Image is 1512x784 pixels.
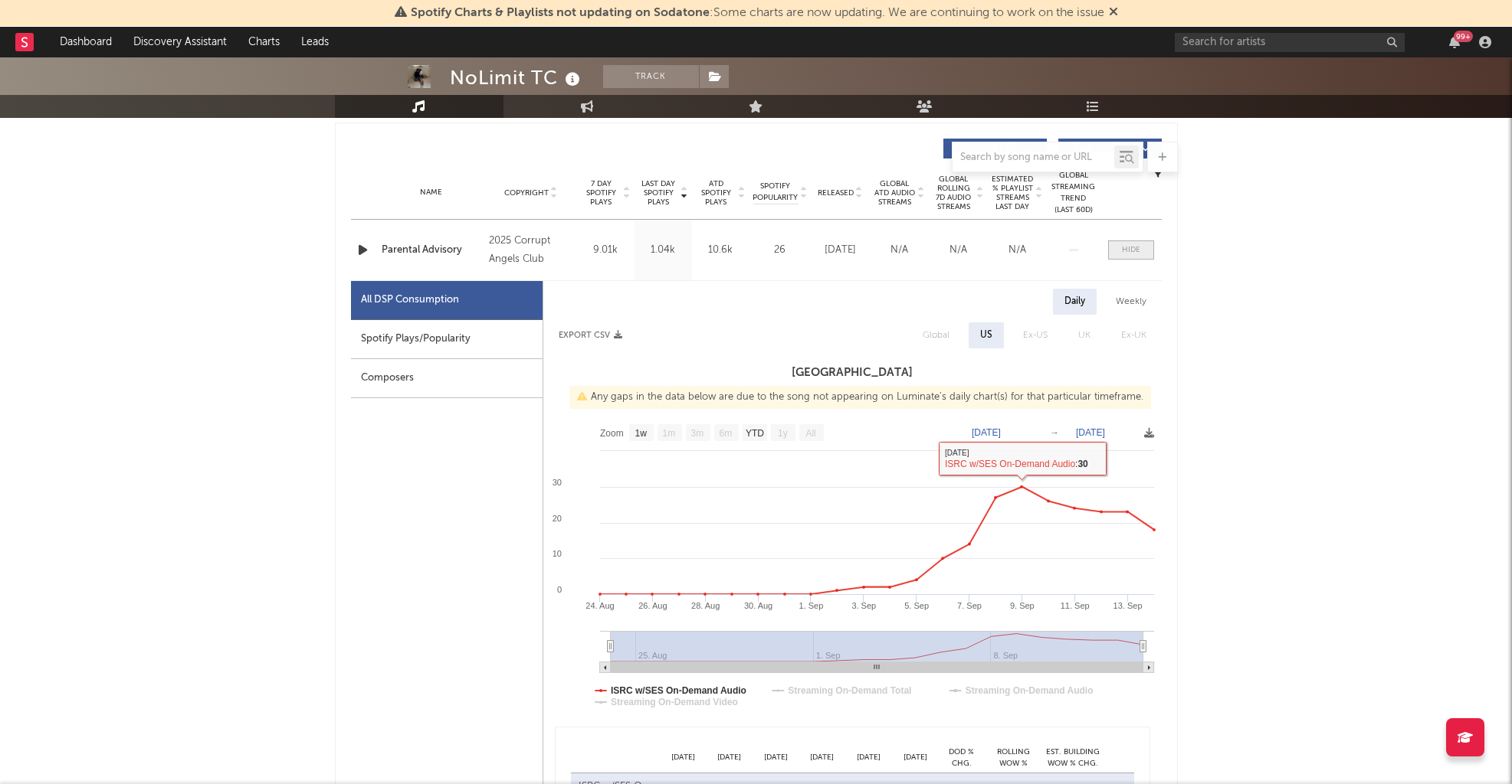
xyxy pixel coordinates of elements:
text: 10 [552,549,561,558]
span: Released [818,188,854,198]
text: 3. Sep [851,601,876,610]
text: 7. Sep [957,601,982,610]
text: 1. Sep [799,601,823,610]
text: → [1050,427,1059,438]
span: Spotify Charts & Playlists not updating on Sodatone [411,7,710,19]
span: Dismiss [1109,7,1118,19]
button: Features(20) [1058,139,1162,158]
a: Leads [290,27,339,57]
text: 1y [778,428,788,439]
div: N/A [992,243,1043,258]
text: ISRC w/SES On-Demand Audio [611,685,746,696]
text: 30. Aug [743,601,772,610]
input: Search for artists [1175,33,1405,52]
div: [DATE] [892,752,939,763]
div: Est. Building WoW % Chg. [1042,746,1104,769]
div: Daily [1053,289,1097,315]
div: [DATE] [815,243,866,258]
text: 1w [635,428,647,439]
div: N/A [874,243,925,258]
text: Streaming On-Demand Audio [965,685,1093,696]
text: 9. Sep [1009,601,1034,610]
text: Zoom [600,428,624,439]
span: Copyright [504,188,549,198]
a: Discovery Assistant [123,27,238,57]
div: 1.04k [638,243,688,258]
text: 5. Sep [904,601,929,610]
text: YTD [745,428,763,439]
button: Originals(45) [943,139,1047,158]
div: 26 [753,243,807,258]
div: Spotify Plays/Popularity [351,320,543,359]
text: 0 [556,585,561,594]
a: Dashboard [49,27,123,57]
div: [DATE] [660,752,707,763]
text: 11. Sep [1060,601,1089,610]
text: 24. Aug [585,601,614,610]
text: 13. Sep [1113,601,1142,610]
div: DoD % Chg. [939,746,985,769]
text: [DATE] [972,427,1001,438]
text: 20 [552,514,561,523]
div: NoLimit TC [450,65,584,90]
span: Estimated % Playlist Streams Last Day [992,175,1034,211]
div: Weekly [1104,289,1158,315]
div: All DSP Consumption [361,291,459,309]
text: 28. Aug [691,601,720,610]
button: Export CSV [559,331,622,340]
button: 99+ [1449,36,1460,48]
text: 6m [719,428,732,439]
input: Search by song name or URL [953,152,1114,164]
div: Rolling WoW % Chg. [985,746,1042,769]
text: All [805,428,815,439]
span: Global Rolling 7D Audio Streams [933,175,975,211]
span: Spotify Popularity [753,181,798,204]
a: Charts [238,27,290,57]
div: N/A [933,243,984,258]
text: 3m [690,428,704,439]
text: Streaming On-Demand Video [611,697,738,707]
div: [DATE] [845,752,892,763]
button: Track [603,65,699,88]
h3: [GEOGRAPHIC_DATA] [543,364,1162,382]
a: Parental Advisory [382,243,482,258]
div: Any gaps in the data below are due to the song not appearing on Luminate's daily chart(s) for tha... [569,386,1151,409]
div: Composers [351,359,543,398]
div: [DATE] [753,752,799,763]
div: [DATE] [799,752,846,763]
text: 30 [552,478,561,487]
div: 10.6k [696,243,746,258]
div: [DATE] [706,752,753,763]
span: 7 Day Spotify Plays [581,179,622,207]
text: [DATE] [1076,427,1105,438]
text: 1m [662,428,675,439]
div: All DSP Consumption [351,281,543,320]
span: Last Day Spotify Plays [638,179,679,207]
text: 26. Aug [638,601,667,610]
div: 9.01k [581,243,631,258]
div: Global Streaming Trend (Last 60D) [1051,170,1097,216]
text: Streaming On-Demand Total [788,685,911,696]
div: 99 + [1454,31,1473,42]
div: US [980,326,992,345]
div: Name [382,187,482,198]
div: 2025 Corrupt Angels Club [489,232,572,269]
span: Global ATD Audio Streams [874,179,916,207]
span: ATD Spotify Plays [696,179,736,207]
span: : Some charts are now updating. We are continuing to work on the issue [411,7,1104,19]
